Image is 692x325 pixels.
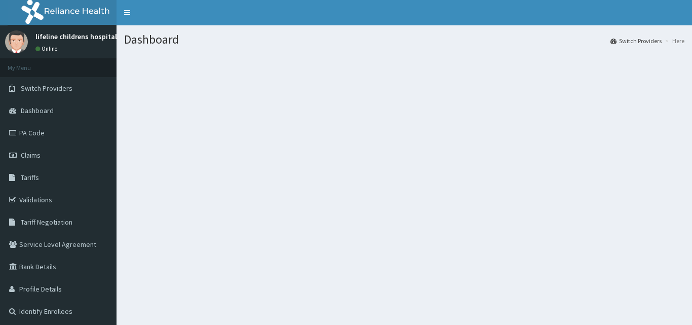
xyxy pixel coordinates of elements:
[610,37,662,45] a: Switch Providers
[21,84,72,93] span: Switch Providers
[124,33,684,46] h1: Dashboard
[21,106,54,115] span: Dashboard
[21,151,41,160] span: Claims
[663,37,684,45] li: Here
[5,30,28,53] img: User Image
[21,173,39,182] span: Tariffs
[21,218,72,227] span: Tariff Negotiation
[35,45,60,52] a: Online
[35,33,117,40] p: lifeline childrens hospital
